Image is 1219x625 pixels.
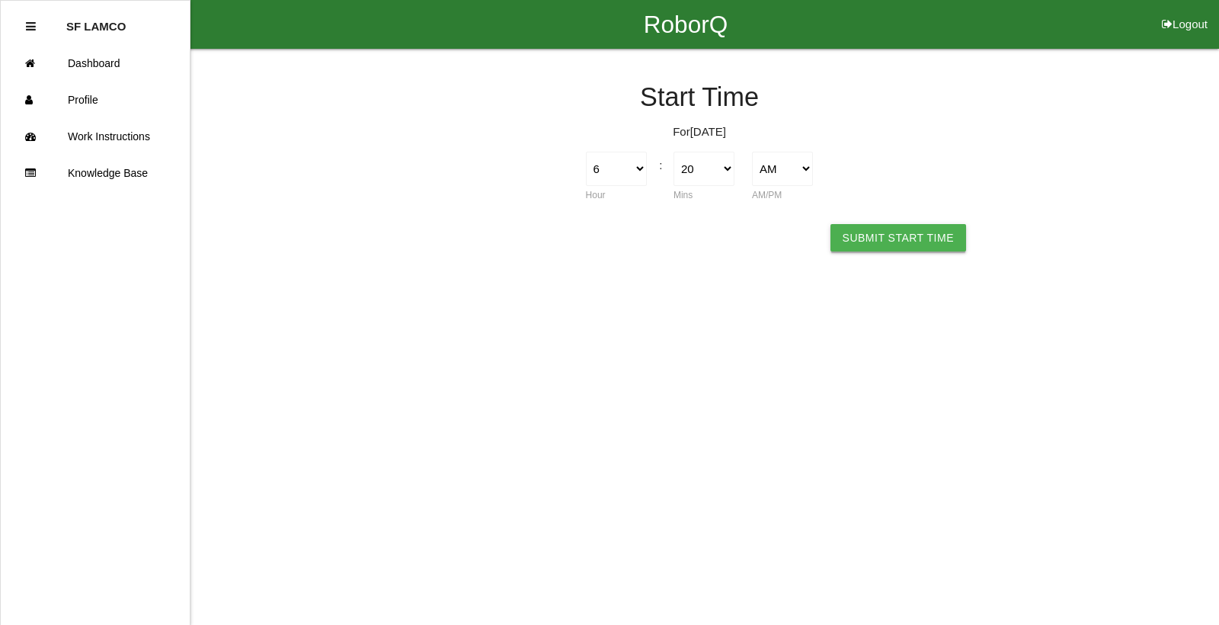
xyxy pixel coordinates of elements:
[1,155,190,191] a: Knowledge Base
[1,45,190,82] a: Dashboard
[1,82,190,118] a: Profile
[229,123,1170,141] p: For [DATE]
[655,152,664,175] div: :
[66,8,126,33] p: SF LAMCO
[673,190,693,200] label: Mins
[26,8,36,45] div: Close
[229,83,1170,112] h4: Start Time
[586,190,606,200] label: Hour
[1,118,190,155] a: Work Instructions
[752,190,782,200] label: AM/PM
[830,224,966,252] button: Submit Start Time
